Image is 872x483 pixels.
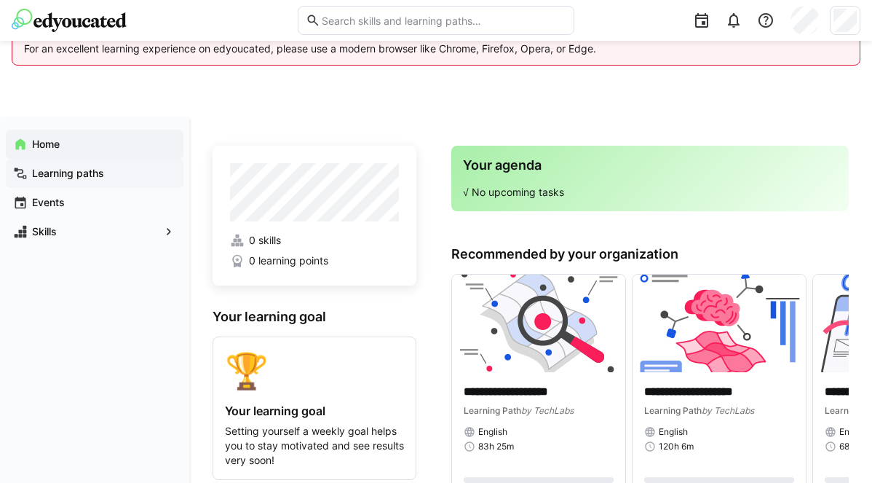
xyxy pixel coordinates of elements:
span: 0 learning points [249,254,328,268]
h3: Recommended by your organization [451,246,849,262]
span: Learning Path [644,405,702,416]
span: 120h 6m [659,441,694,452]
span: English [839,426,868,438]
span: 83h 25m [478,441,514,452]
span: 0 skills [249,233,281,248]
div: 🏆 [225,349,404,392]
span: by TechLabs [521,405,574,416]
h3: Your learning goal [213,309,416,325]
span: by TechLabs [702,405,754,416]
p: For an excellent learning experience on edyoucated, please use a modern browser like Chrome, Fire... [24,42,848,56]
span: Learning Path [464,405,521,416]
a: 0 skills [230,233,399,248]
h4: Your learning goal [225,404,404,418]
span: English [659,426,688,438]
img: image [633,275,806,372]
input: Search skills and learning paths… [320,14,566,27]
img: image [452,275,625,372]
p: Setting yourself a weekly goal helps you to stay motivated and see results very soon! [225,424,404,468]
p: √ No upcoming tasks [463,185,837,200]
h3: Your agenda [463,157,837,173]
span: English [478,426,507,438]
